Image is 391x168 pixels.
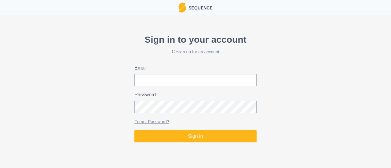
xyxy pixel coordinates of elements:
[177,49,219,54] a: sign up for an account
[178,2,213,13] a: LogoSequence
[134,91,253,98] label: Password
[134,119,169,124] a: Forgot Password?
[178,2,186,13] img: Logo
[134,33,257,46] p: Sign in to your account
[134,130,257,142] button: Sign in
[134,64,253,72] label: Email
[134,49,257,55] h2: Or
[186,4,213,11] p: Sequence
